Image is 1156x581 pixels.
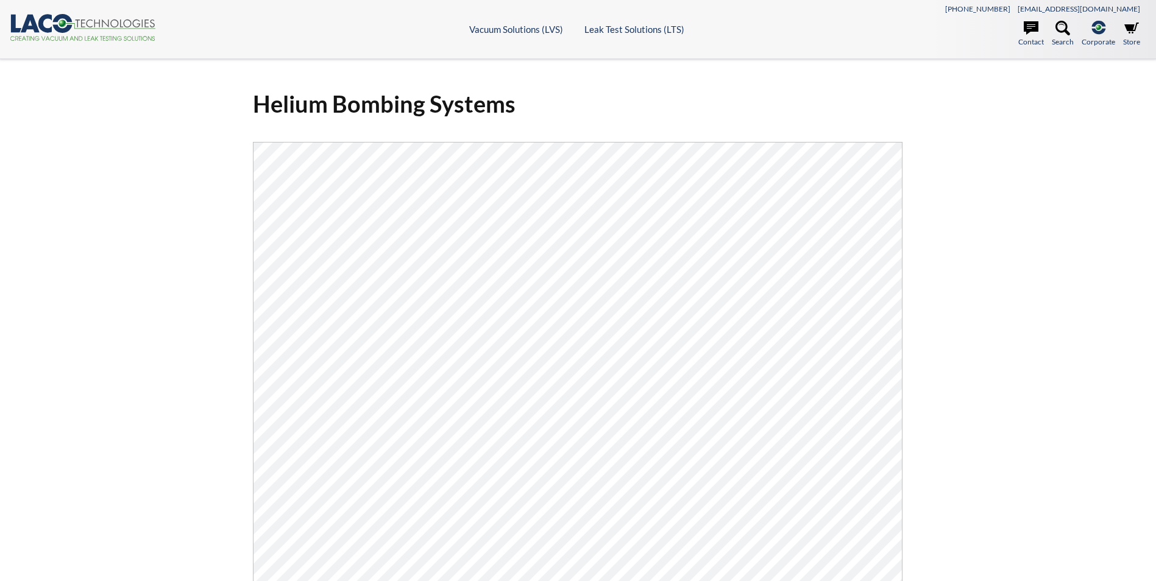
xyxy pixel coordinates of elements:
a: Contact [1018,21,1044,48]
a: Search [1052,21,1074,48]
a: Store [1123,21,1140,48]
a: [PHONE_NUMBER] [945,4,1010,13]
a: [EMAIL_ADDRESS][DOMAIN_NAME] [1018,4,1140,13]
span: Corporate [1082,36,1115,48]
a: Leak Test Solutions (LTS) [584,24,684,35]
a: Vacuum Solutions (LVS) [469,24,563,35]
h1: Helium Bombing Systems [253,89,902,119]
